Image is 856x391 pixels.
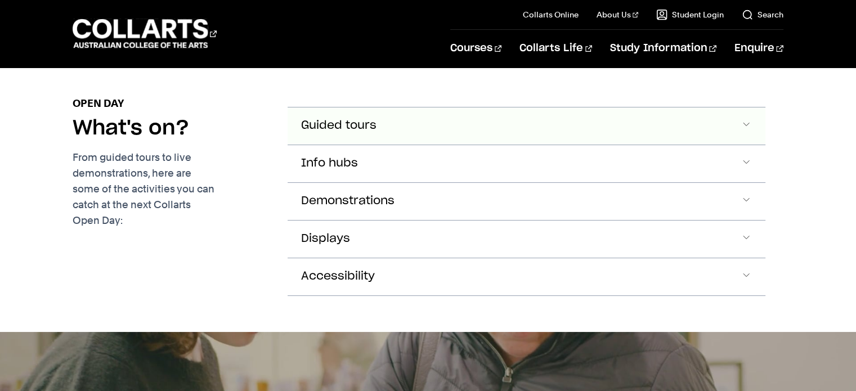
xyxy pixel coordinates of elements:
a: Collarts Online [523,9,579,20]
p: Open Day [73,96,124,111]
span: Demonstrations [301,195,395,208]
a: Search [742,9,783,20]
span: Info hubs [301,157,358,170]
span: Accessibility [301,270,375,283]
a: Student Login [656,9,724,20]
button: Demonstrations [288,183,765,220]
p: From guided tours to live demonstrations, here are some of the activities you can catch at the ne... [73,150,270,228]
span: Displays [301,232,350,245]
button: Guided tours [288,107,765,145]
a: Collarts Life [519,30,592,67]
div: Go to homepage [73,17,217,50]
section: Accordion Section [73,78,783,332]
span: Guided tours [301,119,377,132]
button: Info hubs [288,145,765,182]
button: Accessibility [288,258,765,295]
a: Courses [450,30,501,67]
a: Enquire [734,30,783,67]
a: Study Information [610,30,716,67]
a: About Us [597,9,638,20]
h2: What's on? [73,116,189,141]
button: Displays [288,221,765,258]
